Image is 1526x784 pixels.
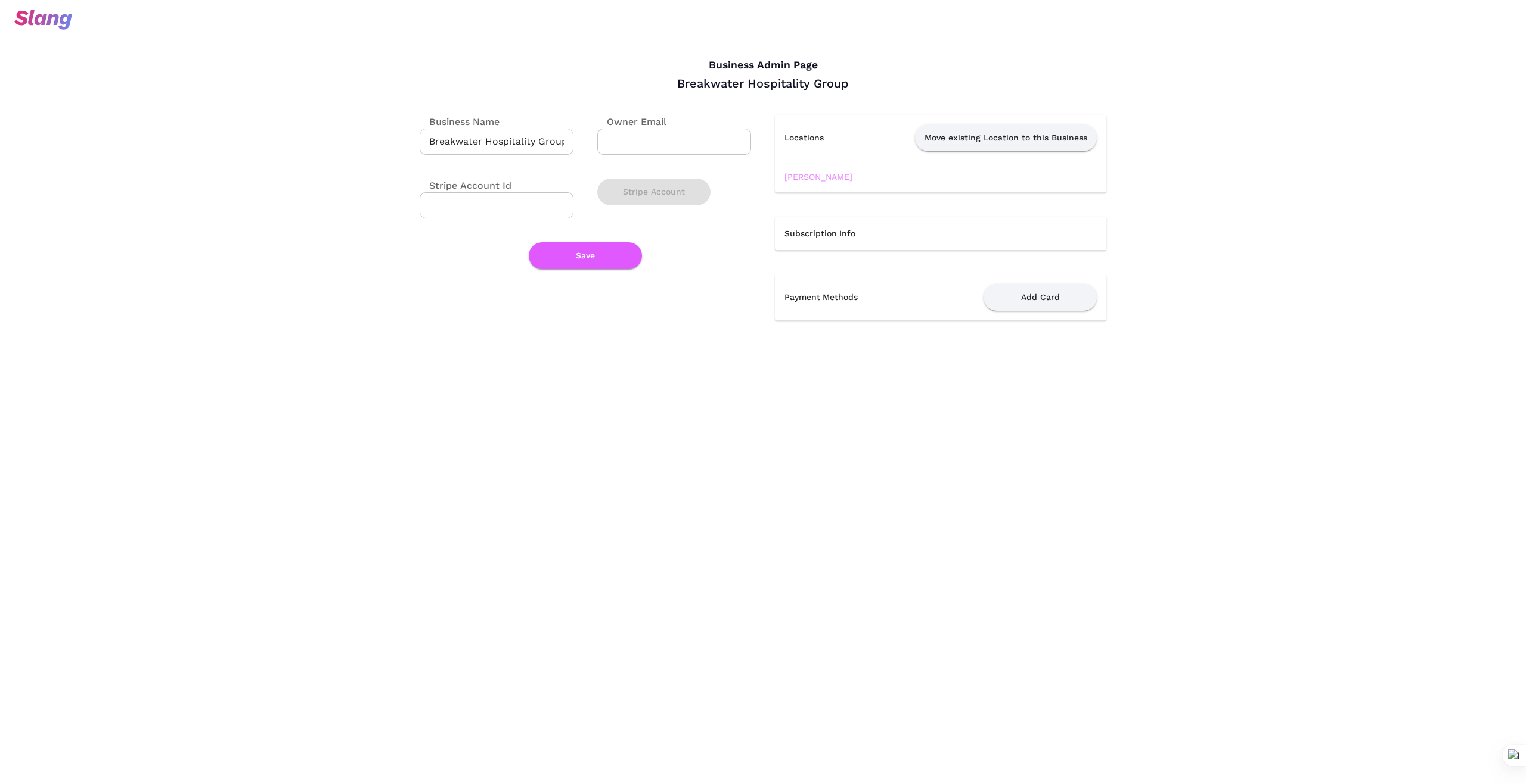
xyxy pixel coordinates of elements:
button: Move existing Location to this Business [915,124,1097,151]
a: [PERSON_NAME] [784,172,852,182]
button: Save [529,242,642,269]
a: Add Card [984,292,1097,301]
th: Subscription Info [775,217,1106,251]
h4: Business Admin Page [420,59,1106,72]
label: Stripe Account Id [420,179,511,192]
label: Business Name [420,115,500,129]
label: Owner Email [597,115,666,129]
th: Payment Methods [775,274,911,321]
a: Stripe Account [597,187,711,195]
div: Breakwater Hospitality Group [420,76,1106,91]
button: Add Card [984,284,1097,311]
img: svg+xml;base64,PHN2ZyB3aWR0aD0iOTciIGhlaWdodD0iMzQiIHZpZXdCb3g9IjAgMCA5NyAzNCIgZmlsbD0ibm9uZSIgeG... [14,10,72,30]
th: Locations [775,115,849,161]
